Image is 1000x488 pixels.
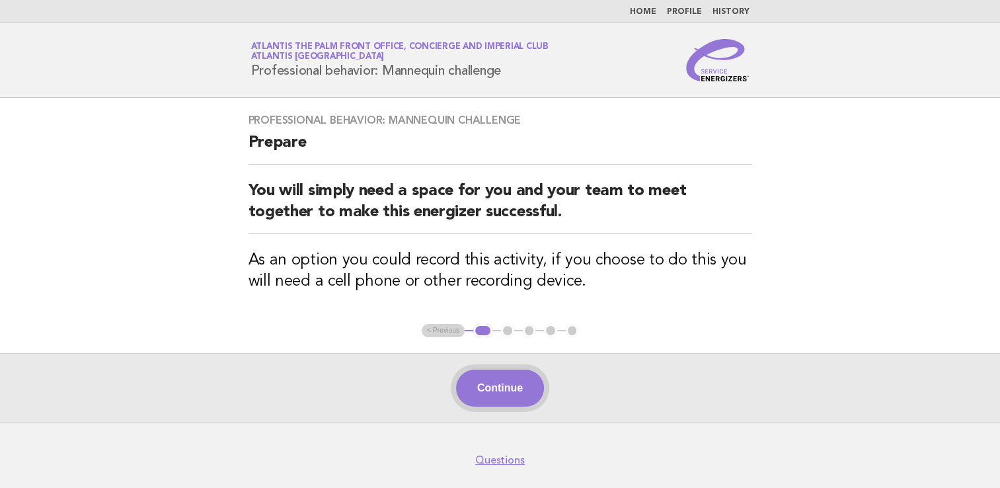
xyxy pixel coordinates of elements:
a: Atlantis The Palm Front Office, Concierge and Imperial ClubAtlantis [GEOGRAPHIC_DATA] [251,42,549,61]
h3: As an option you could record this activity, if you choose to do this you will need a cell phone ... [249,250,752,292]
h2: You will simply need a space for you and your team to meet together to make this energizer succes... [249,181,752,234]
button: 1 [473,324,492,337]
span: Atlantis [GEOGRAPHIC_DATA] [251,53,385,61]
button: Continue [456,370,544,407]
h1: Professional behavior: Mannequin challenge [251,43,549,77]
a: Questions [475,454,525,467]
h2: Prepare [249,132,752,165]
img: Service Energizers [686,39,750,81]
a: Home [630,8,656,16]
a: History [712,8,750,16]
a: Profile [667,8,702,16]
h3: Professional behavior: Mannequin challenge [249,114,752,127]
